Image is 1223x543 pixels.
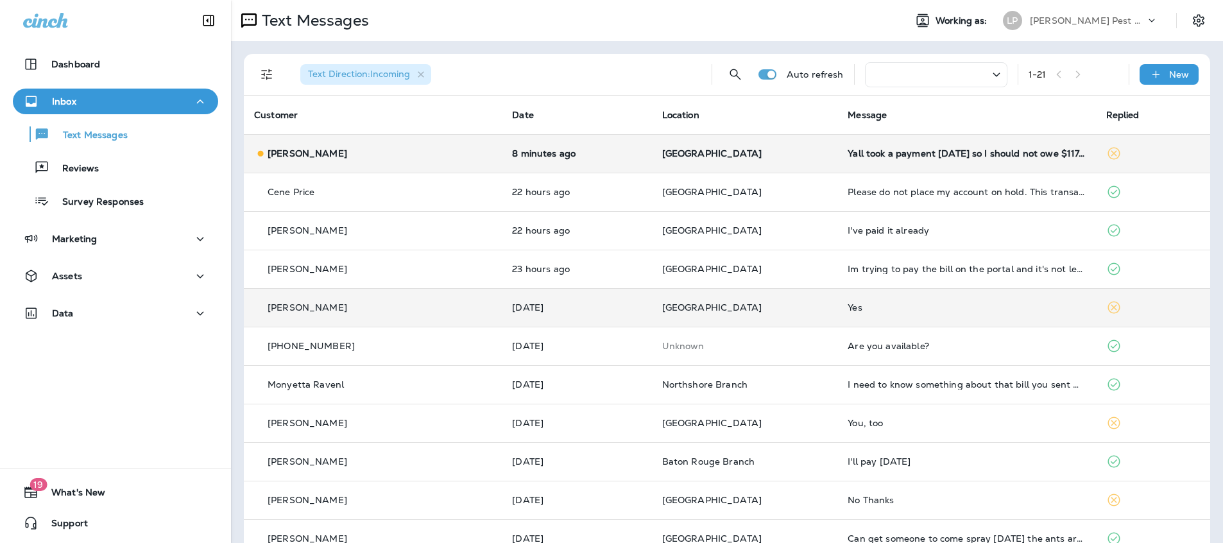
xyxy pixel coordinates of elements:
[38,487,105,503] span: What's New
[848,264,1085,274] div: Im trying to pay the bill on the portal and it's not letting me
[662,109,699,121] span: Location
[52,96,76,107] p: Inbox
[662,148,762,159] span: [GEOGRAPHIC_DATA]
[848,302,1085,313] div: Yes
[848,225,1085,236] div: I've paid it already
[848,418,1085,428] div: You, too
[13,479,218,505] button: 19What's New
[662,417,762,429] span: [GEOGRAPHIC_DATA]
[662,263,762,275] span: [GEOGRAPHIC_DATA]
[512,495,641,505] p: Aug 12, 2025 01:58 PM
[257,11,369,30] p: Text Messages
[1169,69,1189,80] p: New
[662,186,762,198] span: [GEOGRAPHIC_DATA]
[848,148,1085,159] div: Yall took a payment today so I should not owe $117 now
[30,478,47,491] span: 19
[662,379,748,390] span: Northshore Branch
[662,494,762,506] span: [GEOGRAPHIC_DATA]
[52,234,97,244] p: Marketing
[1029,69,1047,80] div: 1 - 21
[268,379,344,390] p: Monyetta Ravenl
[848,341,1085,351] div: Are you available?
[13,89,218,114] button: Inbox
[512,379,641,390] p: Aug 13, 2025 11:51 AM
[512,418,641,428] p: Aug 13, 2025 11:38 AM
[1003,11,1022,30] div: LP
[268,495,347,505] p: [PERSON_NAME]
[52,271,82,281] p: Assets
[254,109,298,121] span: Customer
[51,59,100,69] p: Dashboard
[50,130,128,142] p: Text Messages
[13,300,218,326] button: Data
[13,121,218,148] button: Text Messages
[308,68,410,80] span: Text Direction : Incoming
[13,51,218,77] button: Dashboard
[268,187,314,197] p: Cene Price
[848,109,887,121] span: Message
[662,456,755,467] span: Baton Rouge Branch
[268,341,355,351] p: [PHONE_NUMBER]
[268,225,347,236] p: [PERSON_NAME]
[191,8,227,33] button: Collapse Sidebar
[512,341,641,351] p: Aug 13, 2025 06:05 PM
[300,64,431,85] div: Text Direction:Incoming
[268,302,347,313] p: [PERSON_NAME]
[268,148,347,159] p: [PERSON_NAME]
[512,225,641,236] p: Aug 14, 2025 01:16 PM
[662,341,828,351] p: This customer does not have a last location and the phone number they messaged is not assigned to...
[512,302,641,313] p: Aug 14, 2025 10:05 AM
[1030,15,1145,26] p: [PERSON_NAME] Pest Control
[1106,109,1140,121] span: Replied
[13,226,218,252] button: Marketing
[13,187,218,214] button: Survey Responses
[787,69,844,80] p: Auto refresh
[848,495,1085,505] div: No Thanks
[49,196,144,209] p: Survey Responses
[254,62,280,87] button: Filters
[268,418,347,428] p: [PERSON_NAME]
[49,163,99,175] p: Reviews
[723,62,748,87] button: Search Messages
[662,302,762,313] span: [GEOGRAPHIC_DATA]
[848,187,1085,197] div: Please do not place my account on hold. This transaction cleared my credit card with Navy FCU.
[512,264,641,274] p: Aug 14, 2025 12:35 PM
[936,15,990,26] span: Working as:
[512,109,534,121] span: Date
[13,510,218,536] button: Support
[268,456,347,467] p: [PERSON_NAME]
[13,263,218,289] button: Assets
[848,456,1085,467] div: I'll pay Friday
[13,154,218,181] button: Reviews
[662,225,762,236] span: [GEOGRAPHIC_DATA]
[512,456,641,467] p: Aug 12, 2025 02:29 PM
[38,518,88,533] span: Support
[512,187,641,197] p: Aug 14, 2025 01:23 PM
[268,264,347,274] p: [PERSON_NAME]
[848,379,1085,390] div: I need to know something about that bill you sent me for exclusion
[1187,9,1210,32] button: Settings
[52,308,74,318] p: Data
[512,148,641,159] p: Aug 15, 2025 12:06 PM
